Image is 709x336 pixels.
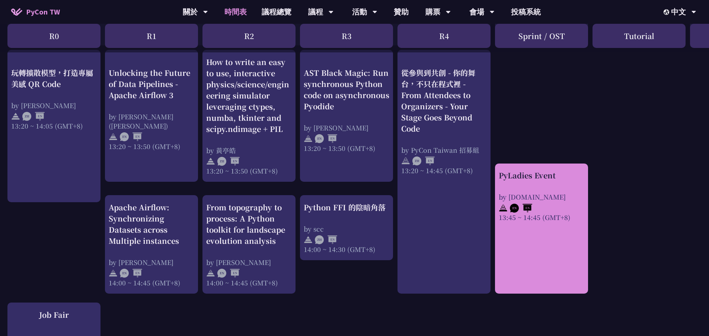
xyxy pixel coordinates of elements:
img: svg+xml;base64,PHN2ZyB4bWxucz0iaHR0cDovL3d3dy53My5vcmcvMjAwMC9zdmciIHdpZHRoPSIyNCIgaGVpZ2h0PSIyNC... [206,157,215,166]
div: 從參與到共創 - 你的舞台，不只在程式裡 - From Attendees to Organizers - Your Stage Goes Beyond Code [401,67,487,134]
img: ENEN.5a408d1.svg [120,269,142,278]
div: 13:45 ~ 14:45 (GMT+8) [499,213,584,222]
a: Apache Airflow: Synchronizing Datasets across Multiple instances by [PERSON_NAME] 14:00 ~ 14:45 (... [109,202,194,287]
div: 13:20 ~ 14:45 (GMT+8) [401,165,487,175]
div: Unlocking the Future of Data Pipelines - Apache Airflow 3 [109,67,194,100]
div: AST Black Magic: Run synchronous Python code on asynchronous Pyodide [304,67,389,112]
img: svg+xml;base64,PHN2ZyB4bWxucz0iaHR0cDovL3d3dy53My5vcmcvMjAwMC9zdmciIHdpZHRoPSIyNCIgaGVpZ2h0PSIyNC... [206,269,215,278]
img: ZHEN.371966e.svg [412,156,435,165]
div: 14:00 ~ 14:30 (GMT+8) [304,245,389,254]
div: R4 [397,24,491,48]
img: ENEN.5a408d1.svg [120,132,142,141]
img: Locale Icon [664,9,671,15]
a: Unlocking the Future of Data Pipelines - Apache Airflow 3 by [PERSON_NAME] ([PERSON_NAME]) 13:20 ... [109,56,194,175]
a: 從參與到共創 - 你的舞台，不只在程式裡 - From Attendees to Organizers - Your Stage Goes Beyond Code by PyCon Taiwan... [401,56,487,287]
div: Job Fair [11,309,97,320]
div: 14:00 ~ 14:45 (GMT+8) [206,278,292,287]
div: 13:20 ~ 13:50 (GMT+8) [109,141,194,151]
div: by [PERSON_NAME] ([PERSON_NAME]) [109,112,194,130]
div: Tutorial [593,24,686,48]
div: 13:20 ~ 13:50 (GMT+8) [206,166,292,175]
div: by [PERSON_NAME] [11,100,97,110]
a: 玩轉擴散模型，打造專屬美感 QR Code by [PERSON_NAME] 13:20 ~ 14:05 (GMT+8) [11,56,97,196]
a: PyLadies Event by [DOMAIN_NAME] 13:45 ~ 14:45 (GMT+8) [499,170,584,287]
div: Python FFI 的陰暗角落 [304,202,389,213]
div: PyLadies Event [499,170,584,181]
img: svg+xml;base64,PHN2ZyB4bWxucz0iaHR0cDovL3d3dy53My5vcmcvMjAwMC9zdmciIHdpZHRoPSIyNCIgaGVpZ2h0PSIyNC... [499,204,508,213]
div: by [DOMAIN_NAME] [499,192,584,201]
img: ZHEN.371966e.svg [315,235,337,244]
div: by [PERSON_NAME] [206,258,292,267]
div: Apache Airflow: Synchronizing Datasets across Multiple instances [109,202,194,246]
div: by [PERSON_NAME] [109,258,194,267]
div: 14:00 ~ 14:45 (GMT+8) [109,278,194,287]
img: ENEN.5a408d1.svg [510,204,532,213]
div: R2 [202,24,296,48]
div: R3 [300,24,393,48]
img: ENEN.5a408d1.svg [217,269,240,278]
div: 13:20 ~ 14:05 (GMT+8) [11,121,97,130]
div: 玩轉擴散模型，打造專屬美感 QR Code [11,67,97,89]
img: ZHEN.371966e.svg [217,157,240,166]
img: svg+xml;base64,PHN2ZyB4bWxucz0iaHR0cDovL3d3dy53My5vcmcvMjAwMC9zdmciIHdpZHRoPSIyNCIgaGVpZ2h0PSIyNC... [109,269,118,278]
a: From topography to process: A Python toolkit for landscape evolution analysis by [PERSON_NAME] 14... [206,202,292,287]
div: R1 [105,24,198,48]
div: by [PERSON_NAME] [304,123,389,132]
img: svg+xml;base64,PHN2ZyB4bWxucz0iaHR0cDovL3d3dy53My5vcmcvMjAwMC9zdmciIHdpZHRoPSIyNCIgaGVpZ2h0PSIyNC... [304,235,313,244]
a: AST Black Magic: Run synchronous Python code on asynchronous Pyodide by [PERSON_NAME] 13:20 ~ 13:... [304,56,389,175]
span: PyCon TW [26,6,60,17]
div: From topography to process: A Python toolkit for landscape evolution analysis [206,202,292,246]
img: ZHEN.371966e.svg [22,112,45,121]
img: svg+xml;base64,PHN2ZyB4bWxucz0iaHR0cDovL3d3dy53My5vcmcvMjAwMC9zdmciIHdpZHRoPSIyNCIgaGVpZ2h0PSIyNC... [109,132,118,141]
img: Home icon of PyCon TW 2025 [11,8,22,16]
div: by 黃亭皓 [206,146,292,155]
div: 13:20 ~ 13:50 (GMT+8) [304,143,389,152]
div: by scc [304,224,389,233]
div: How to write an easy to use, interactive physics/science/engineering simulator leveraging ctypes,... [206,56,292,135]
img: svg+xml;base64,PHN2ZyB4bWxucz0iaHR0cDovL3d3dy53My5vcmcvMjAwMC9zdmciIHdpZHRoPSIyNCIgaGVpZ2h0PSIyNC... [304,134,313,143]
div: by PyCon Taiwan 招募組 [401,145,487,154]
a: PyCon TW [4,3,67,21]
a: How to write an easy to use, interactive physics/science/engineering simulator leveraging ctypes,... [206,56,292,175]
a: Python FFI 的陰暗角落 by scc 14:00 ~ 14:30 (GMT+8) [304,202,389,254]
div: R0 [7,24,100,48]
img: svg+xml;base64,PHN2ZyB4bWxucz0iaHR0cDovL3d3dy53My5vcmcvMjAwMC9zdmciIHdpZHRoPSIyNCIgaGVpZ2h0PSIyNC... [11,112,20,121]
div: Sprint / OST [495,24,588,48]
img: ENEN.5a408d1.svg [315,134,337,143]
img: svg+xml;base64,PHN2ZyB4bWxucz0iaHR0cDovL3d3dy53My5vcmcvMjAwMC9zdmciIHdpZHRoPSIyNCIgaGVpZ2h0PSIyNC... [401,156,410,165]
